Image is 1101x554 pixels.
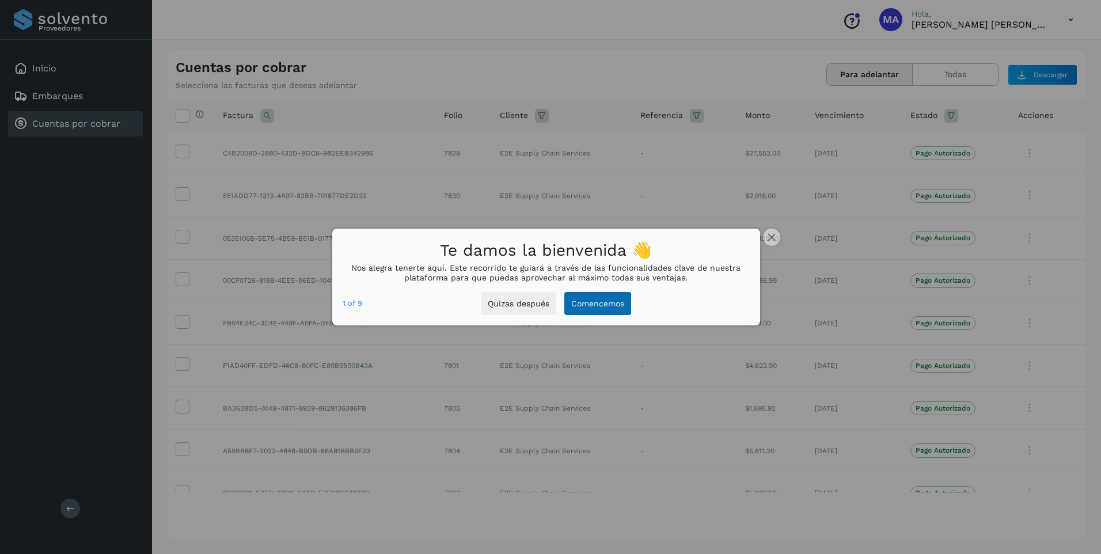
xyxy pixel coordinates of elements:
[763,229,780,246] button: close,
[343,297,362,310] div: step 1 of 9
[332,229,760,326] div: Te damos la bienvenida 👋Nos alegra tenerte aquí. Este recorrido te guiará a través de las funcion...
[343,263,750,283] p: Nos alegra tenerte aquí. Este recorrido te guiará a través de las funcionalidades clave de nuestr...
[481,292,556,316] button: Quizas después
[343,238,750,264] h1: Te damos la bienvenida 👋
[564,292,631,316] button: Comencemos
[343,297,362,310] div: 1 of 9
